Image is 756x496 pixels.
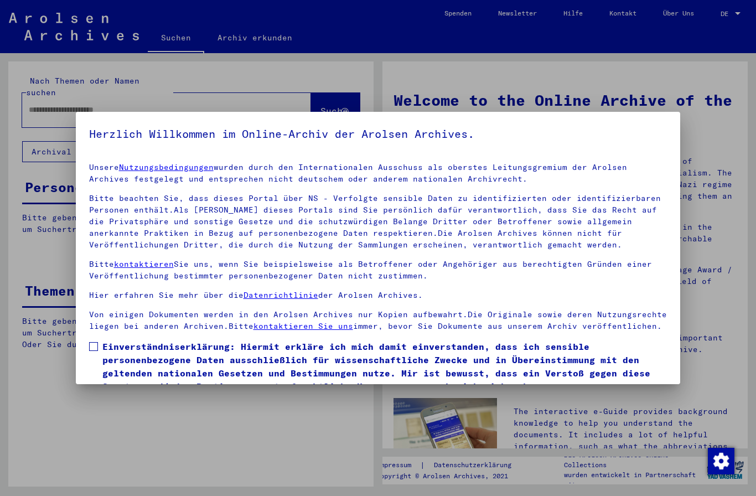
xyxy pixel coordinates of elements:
[89,162,667,185] p: Unsere wurden durch den Internationalen Ausschuss als oberstes Leitungsgremium der Arolsen Archiv...
[119,162,214,172] a: Nutzungsbedingungen
[89,309,667,332] p: Von einigen Dokumenten werden in den Arolsen Archives nur Kopien aufbewahrt.Die Originale sowie d...
[89,125,667,143] h5: Herzlich Willkommen im Online-Archiv der Arolsen Archives.
[89,259,667,282] p: Bitte Sie uns, wenn Sie beispielsweise als Betroffener oder Angehöriger aus berechtigten Gründen ...
[114,259,174,269] a: kontaktieren
[89,290,667,301] p: Hier erfahren Sie mehr über die der Arolsen Archives.
[708,448,734,474] img: Zustimmung ändern
[253,321,353,331] a: kontaktieren Sie uns
[707,447,734,474] div: Zustimmung ändern
[102,340,667,393] span: Einverständniserklärung: Hiermit erkläre ich mich damit einverstanden, dass ich sensible personen...
[244,290,318,300] a: Datenrichtlinie
[89,193,667,251] p: Bitte beachten Sie, dass dieses Portal über NS - Verfolgte sensible Daten zu identifizierten oder...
